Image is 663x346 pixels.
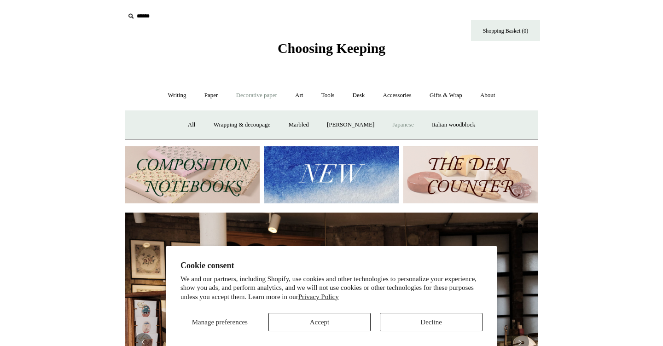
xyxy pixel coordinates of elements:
button: Decline [380,313,483,331]
a: Privacy Policy [298,293,339,300]
button: Manage preferences [180,313,259,331]
a: Accessories [375,83,420,108]
a: Choosing Keeping [278,48,385,54]
a: Japanese [384,113,422,137]
a: Decorative paper [228,83,285,108]
a: About [472,83,504,108]
a: Gifts & Wrap [421,83,471,108]
a: Writing [160,83,195,108]
img: 202302 Composition ledgers.jpg__PID:69722ee6-fa44-49dd-a067-31375e5d54ec [125,146,260,204]
a: Shopping Basket (0) [471,20,540,41]
a: All [180,113,204,137]
a: Italian woodblock [424,113,483,137]
a: Paper [196,83,227,108]
a: Desk [344,83,373,108]
a: [PERSON_NAME] [319,113,383,137]
a: Art [287,83,311,108]
a: Tools [313,83,343,108]
a: Marbled [280,113,317,137]
span: Manage preferences [192,318,248,326]
a: Wrapping & decoupage [205,113,279,137]
img: New.jpg__PID:f73bdf93-380a-4a35-bcfe-7823039498e1 [264,146,399,204]
h2: Cookie consent [180,261,483,271]
span: Choosing Keeping [278,40,385,56]
img: The Deli Counter [403,146,538,204]
p: We and our partners, including Shopify, use cookies and other technologies to personalize your ex... [180,275,483,302]
button: Accept [268,313,371,331]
